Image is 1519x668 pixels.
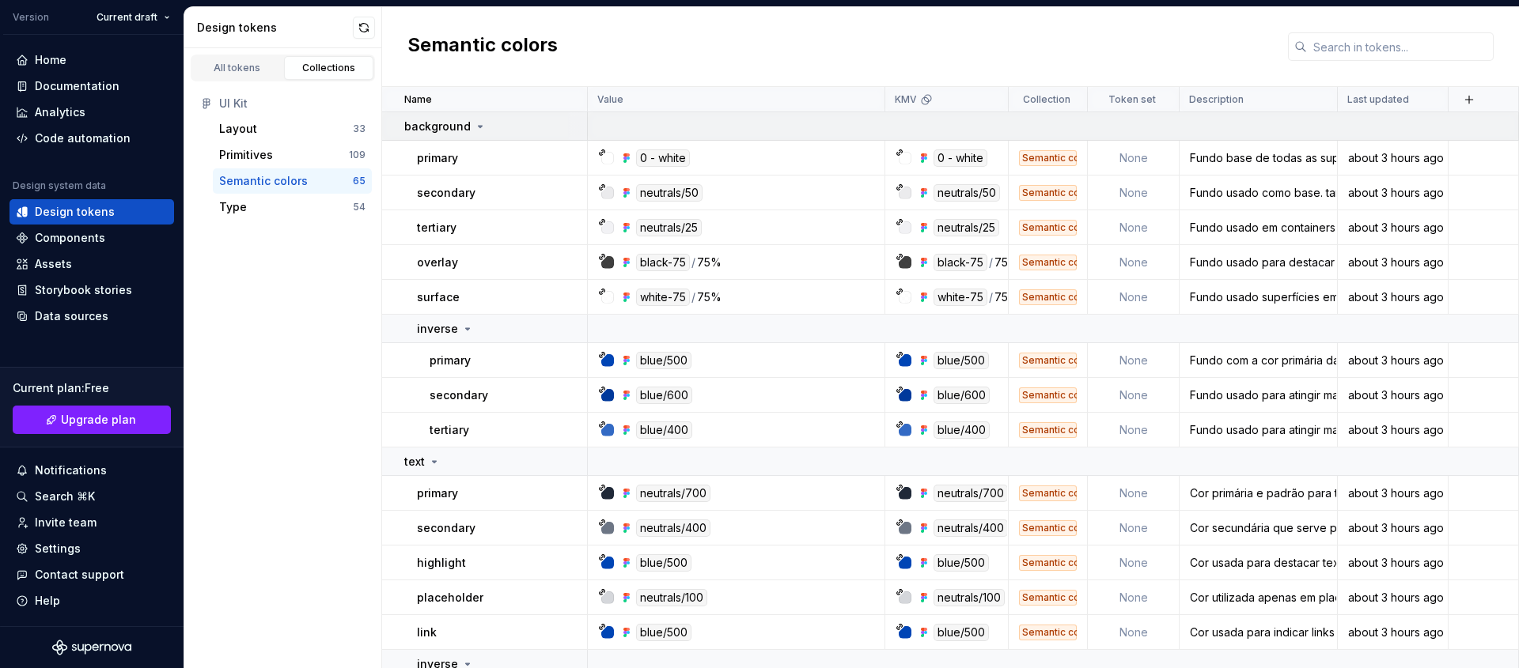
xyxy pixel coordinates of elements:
input: Search in tokens... [1307,32,1494,61]
div: 0 - white [636,149,690,167]
span: Upgrade plan [61,412,136,428]
div: white-75 [636,289,690,306]
div: Semantic colors [1019,625,1077,640]
div: about 3 hours ago [1339,289,1447,305]
p: primary [417,485,458,501]
div: neutrals/25 [636,219,702,236]
td: None [1088,210,1180,245]
p: placeholder [417,590,483,606]
div: 109 [349,149,366,161]
td: None [1088,280,1180,315]
div: Collections [290,62,369,74]
a: Primitives109 [213,142,372,168]
td: None [1088,141,1180,175]
div: about 3 hours ago [1339,625,1447,640]
div: Semantic colors [1019,520,1077,536]
svg: Supernova Logo [52,640,131,655]
div: Type [219,199,247,215]
div: neutrals/100 [934,589,1005,606]
div: about 3 hours ago [1339,255,1447,270]
div: UI Kit [219,96,366,111]
div: 0 - white [934,149,987,167]
p: background [404,119,471,134]
div: about 3 hours ago [1339,590,1447,606]
div: black-75 [636,254,690,271]
p: KMV [895,93,917,106]
div: Fundo usado para destacar elementos temporários acima da interface. [1180,255,1336,270]
div: neutrals/400 [934,519,1008,537]
div: Cor secundária que serve principalmente para textos de apoio ou de menor relevância. [1180,520,1336,536]
div: Version [13,11,49,24]
p: Collection [1023,93,1070,106]
div: 65 [353,175,366,187]
div: blue/400 [934,421,990,439]
td: None [1088,580,1180,615]
div: about 3 hours ago [1339,422,1447,438]
td: None [1088,615,1180,650]
div: Fundo usado superfícies em que ainda se deseja que os objetos os fundo sejam quase visíveis. [1180,289,1336,305]
div: Semantic colors [1019,555,1077,571]
p: text [404,454,425,470]
div: about 3 hours ago [1339,185,1447,201]
div: blue/600 [934,387,990,404]
div: Assets [35,256,72,272]
div: Storybook stories [35,282,132,298]
p: tertiary [417,220,456,236]
a: Code automation [9,126,174,151]
a: Upgrade plan [13,406,171,434]
div: Components [35,230,105,246]
div: Fundo usado em containers quando há a necessidade sutil de diferenciar elemento e fundo. [1180,220,1336,236]
div: Layout [219,121,257,137]
button: Help [9,588,174,613]
div: Semantic colors [1019,590,1077,606]
td: None [1088,343,1180,378]
a: Assets [9,251,174,277]
div: 75% [994,289,1019,306]
td: None [1088,378,1180,413]
div: Fundo base de todas as superfícies. [1180,150,1336,166]
div: Cor utilizada apenas em placeholders de formulários. [1180,590,1336,606]
h2: Semantic colors [407,32,558,61]
p: inverse [417,321,458,337]
div: / [989,289,993,306]
div: blue/500 [636,624,691,641]
div: neutrals/50 [636,184,703,202]
div: Invite team [35,515,97,530]
p: Token set [1108,93,1156,106]
div: Settings [35,541,81,557]
div: Fundo com a cor primária da marca. Usado quando a presença da marca é importante. [1180,353,1336,368]
p: primary [417,150,458,166]
div: Contact support [35,567,124,583]
div: black-75 [934,254,987,271]
button: Current draft [89,6,177,28]
div: neutrals/50 [934,184,1000,202]
div: Code automation [35,130,131,146]
button: Layout33 [213,116,372,142]
button: Search ⌘K [9,484,174,509]
p: secondary [417,185,475,201]
div: Semantic colors [1019,387,1077,403]
div: about 3 hours ago [1339,555,1447,571]
div: neutrals/700 [934,485,1008,502]
div: All tokens [198,62,277,74]
div: blue/500 [934,624,989,641]
div: 75% [697,254,722,271]
div: Data sources [35,308,108,324]
div: Fundo usado para atingir maior destaque em telas com maior a presença da marca. [1180,387,1336,403]
div: Primitives [219,147,273,163]
div: about 3 hours ago [1339,387,1447,403]
td: None [1088,413,1180,447]
div: Cor usada para destacar texto. Deve apenas ser usada em texto corrido, especialmente em títulos. [1180,555,1336,571]
td: None [1088,175,1180,210]
a: Storybook stories [9,277,174,303]
div: Home [35,52,66,68]
button: Semantic colors65 [213,168,372,194]
p: highlight [417,555,466,571]
div: / [691,289,695,306]
div: Current plan : Free [13,380,171,396]
div: blue/600 [636,387,692,404]
div: Semantic colors [1019,485,1077,501]
div: about 3 hours ago [1339,485,1447,501]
